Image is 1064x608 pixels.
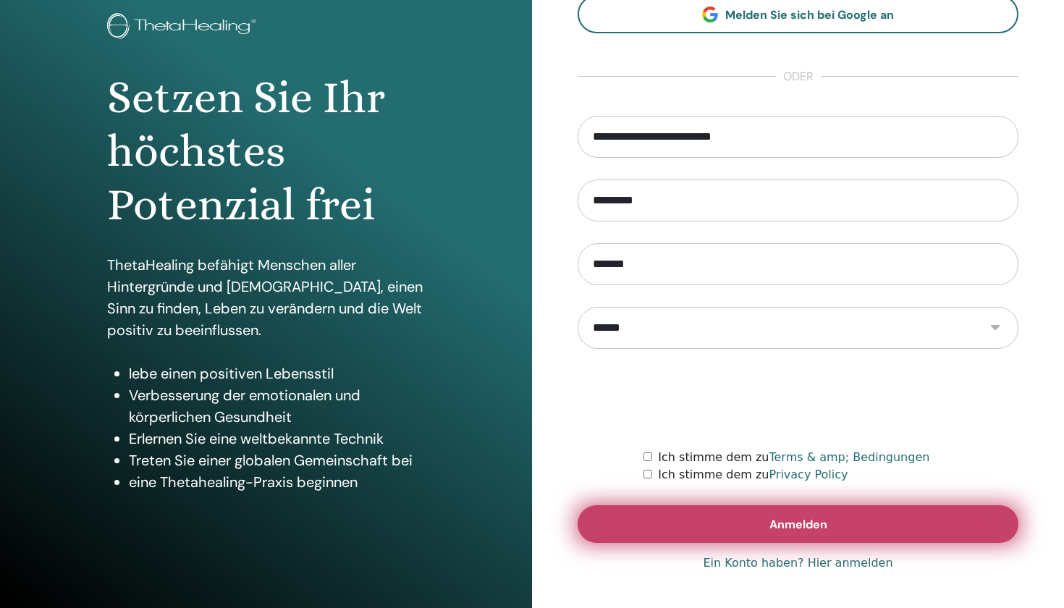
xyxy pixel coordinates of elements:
[129,428,426,449] li: Erlernen Sie eine weltbekannte Technik
[129,363,426,384] li: lebe einen positiven Lebensstil
[725,7,894,22] span: Melden Sie sich bei Google an
[658,449,929,466] label: Ich stimme dem zu
[129,471,426,493] li: eine Thetahealing-Praxis beginnen
[703,554,892,572] a: Ein Konto haben? Hier anmelden
[658,466,848,484] label: Ich stimme dem zu
[769,450,929,464] a: Terms & amp; Bedingungen
[688,371,908,427] iframe: reCAPTCHA
[129,449,426,471] li: Treten Sie einer globalen Gemeinschaft bei
[769,468,848,481] a: Privacy Policy
[578,505,1018,543] button: Anmelden
[107,71,426,232] h1: Setzen Sie Ihr höchstes Potenzial frei
[129,384,426,428] li: Verbesserung der emotionalen und körperlichen Gesundheit
[107,254,426,341] p: ThetaHealing befähigt Menschen aller Hintergründe und [DEMOGRAPHIC_DATA], einen Sinn zu finden, L...
[769,517,827,532] span: Anmelden
[776,68,821,85] span: oder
